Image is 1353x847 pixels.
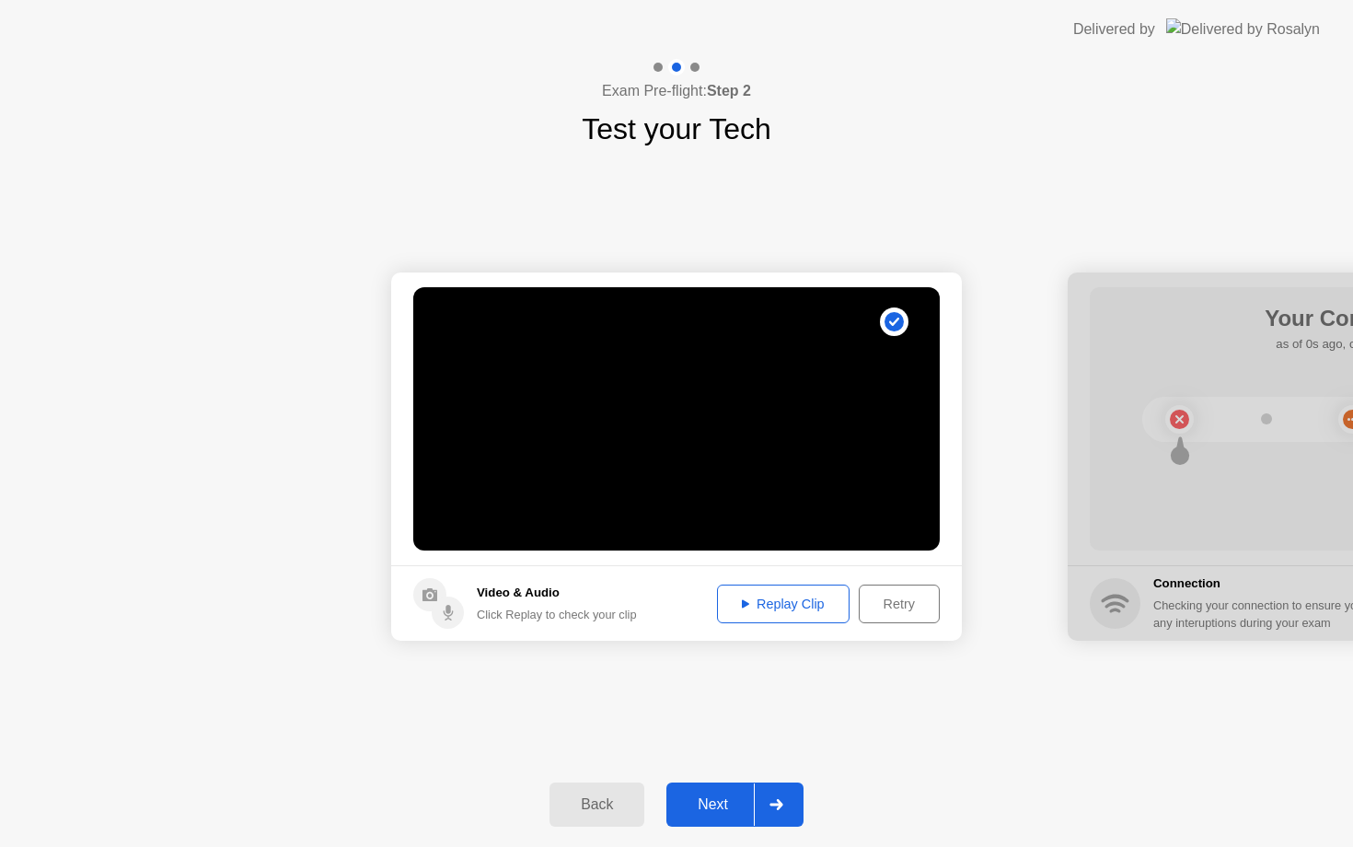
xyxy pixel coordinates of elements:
div: Click Replay to check your clip [477,606,637,623]
div: Retry [865,597,933,611]
button: Back [549,783,644,827]
div: Next [672,796,754,813]
img: Delivered by Rosalyn [1166,18,1320,40]
button: Replay Clip [717,585,850,623]
h5: Video & Audio [477,584,637,602]
div: Delivered by [1073,18,1155,41]
h1: Test your Tech [582,107,771,151]
button: Next [666,783,804,827]
button: Retry [859,585,940,623]
b: Step 2 [707,83,751,99]
h4: Exam Pre-flight: [602,80,751,102]
div: Back [555,796,639,813]
div: Replay Clip [723,597,843,611]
